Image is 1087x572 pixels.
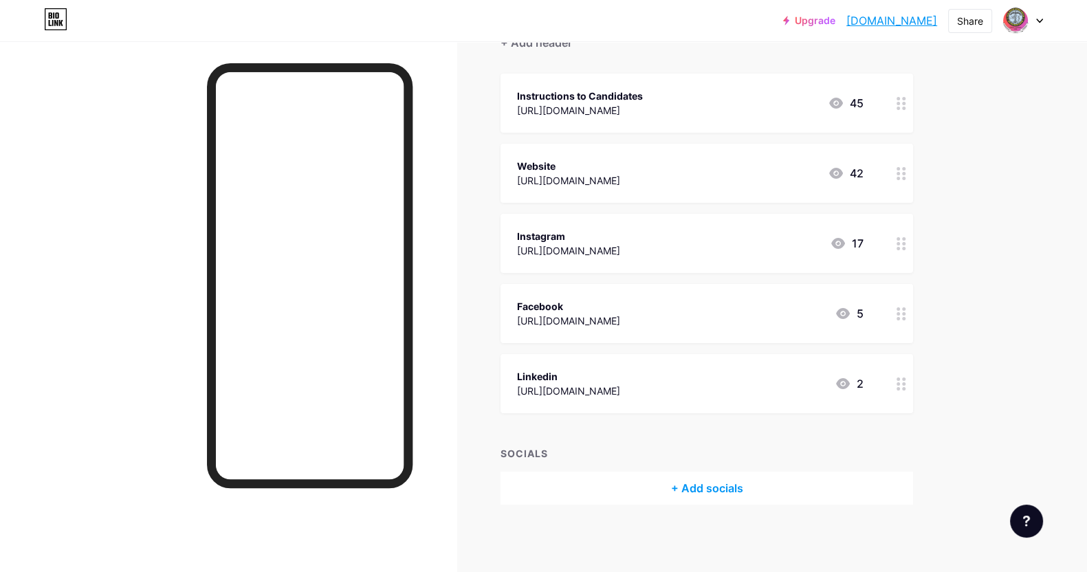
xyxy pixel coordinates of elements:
a: [DOMAIN_NAME] [846,12,937,29]
div: SOCIALS [501,446,913,461]
div: [URL][DOMAIN_NAME] [517,173,620,188]
div: [URL][DOMAIN_NAME] [517,243,620,258]
a: Upgrade [783,15,835,26]
div: [URL][DOMAIN_NAME] [517,103,643,118]
div: Instagram [517,229,620,243]
div: Instructions to Candidates [517,89,643,103]
div: + Add header [501,34,572,51]
div: 5 [835,305,864,322]
div: Linkedin [517,369,620,384]
div: Facebook [517,299,620,313]
div: 42 [828,165,864,181]
div: 2 [835,375,864,392]
div: 17 [830,235,864,252]
div: Website [517,159,620,173]
div: [URL][DOMAIN_NAME] [517,384,620,398]
div: [URL][DOMAIN_NAME] [517,313,620,328]
img: srmuniversity [1002,8,1029,34]
div: 45 [828,95,864,111]
div: + Add socials [501,472,913,505]
div: Share [957,14,983,28]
